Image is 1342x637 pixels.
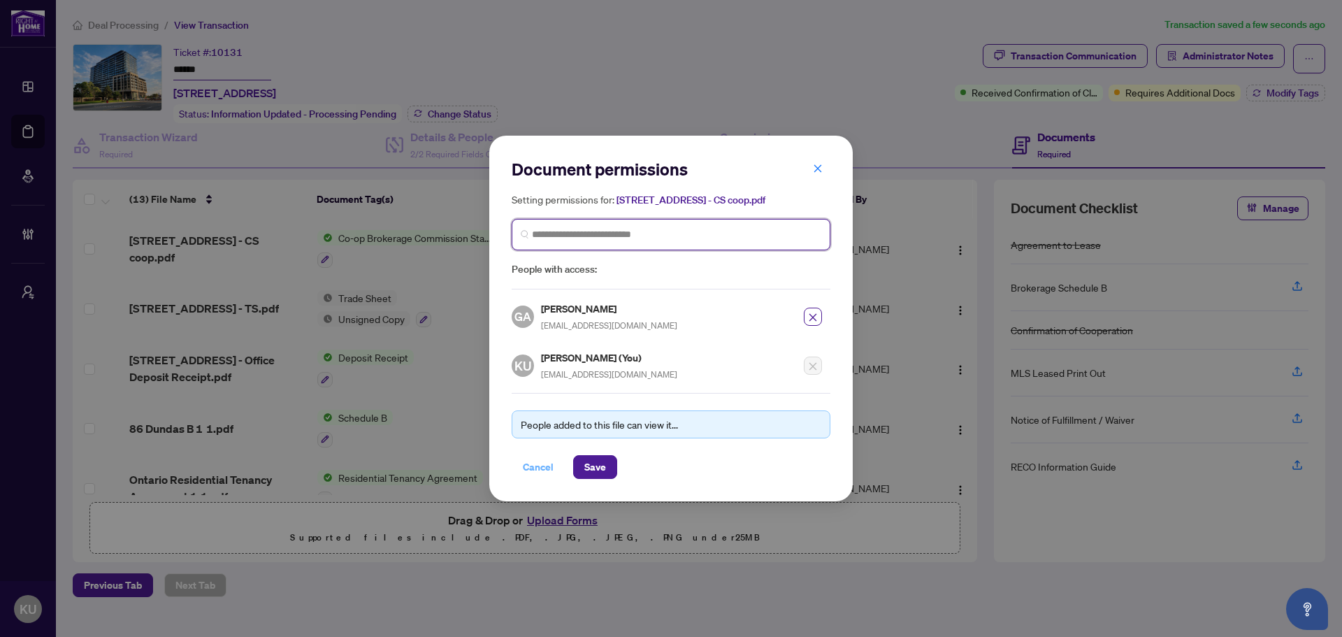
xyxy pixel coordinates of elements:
[521,417,821,432] div: People added to this file can view it...
[514,356,531,375] span: KU
[584,456,606,478] span: Save
[512,192,830,208] h5: Setting permissions for:
[808,313,818,322] span: close
[541,350,677,366] h5: [PERSON_NAME] (You)
[813,164,823,173] span: close
[573,455,617,479] button: Save
[521,230,529,238] img: search_icon
[514,308,531,326] span: GA
[512,158,830,180] h2: Document permissions
[1286,588,1328,630] button: Open asap
[541,369,677,380] span: [EMAIL_ADDRESS][DOMAIN_NAME]
[616,194,765,206] span: [STREET_ADDRESS] - CS coop.pdf
[512,455,565,479] button: Cancel
[541,301,677,317] h5: [PERSON_NAME]
[523,456,554,478] span: Cancel
[541,320,677,331] span: [EMAIL_ADDRESS][DOMAIN_NAME]
[512,262,830,278] span: People with access:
